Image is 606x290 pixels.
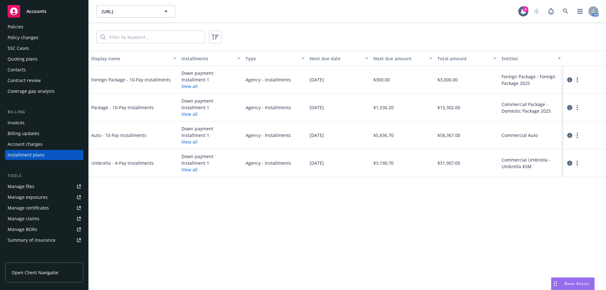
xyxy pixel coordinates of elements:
[5,214,83,224] a: Manage claims
[8,54,38,64] div: Quoting plans
[8,118,25,128] div: Invoices
[5,3,83,20] a: Accounts
[91,104,154,111] div: Package - 10-Pay Installments
[181,125,213,132] div: Down payment
[371,51,435,66] button: Next due amount
[310,55,361,62] div: Next due date
[91,160,154,166] div: Umbrella - 4-Pay Installments
[8,224,37,234] div: Manage BORs
[8,22,23,32] div: Policies
[181,139,198,145] button: View all
[181,111,198,117] button: View all
[5,43,83,53] a: SSC Cases
[502,101,561,114] div: Commercial Package - Domestic Package 2025
[551,277,595,290] button: Nova Assist
[8,128,39,139] div: Billing updates
[181,83,198,90] button: View all
[5,235,83,245] a: Summary of insurance
[181,55,234,62] div: Installments
[5,150,83,160] a: Installment plans
[5,65,83,75] a: Contacts
[545,5,557,18] a: Report a Bug
[502,55,554,62] div: Entities
[179,51,243,66] button: Installments
[246,160,291,166] div: Agency - Installments
[181,166,198,173] button: View all
[5,118,83,128] a: Invoices
[5,54,83,64] a: Quoting plans
[91,76,171,83] div: Foreign Package - 10-Pay Installments
[8,214,39,224] div: Manage claims
[499,51,563,66] button: Entities
[100,34,105,39] svg: Search
[551,278,559,290] div: Drag to move
[246,104,291,111] div: Agency - Installments
[566,132,573,139] a: circleInformation
[437,76,458,83] div: $3,000.00
[5,109,83,115] div: Billing
[502,132,538,139] div: Commercial Auto
[310,76,324,83] div: [DATE]
[5,203,83,213] a: Manage certificates
[246,132,291,139] div: Agency - Installments
[435,51,499,66] button: Total amount
[243,51,307,66] button: Type
[307,51,371,66] button: Next due date
[373,76,390,83] div: $300.00
[5,173,83,179] div: Tools
[566,104,573,111] a: circleInformation
[181,104,213,111] div: Installment 1
[105,31,205,43] input: Filter by keyword...
[502,73,561,86] div: Foreign Package - Foreign Package 2025
[310,160,324,166] div: [DATE]
[8,43,29,53] div: SSC Cases
[8,235,56,245] div: Summary of insurance
[566,159,573,167] a: circleInformation
[373,55,425,62] div: Next due amount
[310,104,324,111] div: [DATE]
[27,9,46,14] span: Accounts
[530,5,543,18] a: Start snowing
[523,6,528,12] div: 2
[573,76,581,84] a: more
[102,8,156,15] span: [URL]
[181,153,213,160] div: Down payment
[8,65,26,75] div: Contacts
[91,132,146,139] div: Auto - 10-Pay Installments
[373,132,394,139] div: $5,836.70
[8,33,39,43] div: Policy changes
[5,75,83,86] a: Contract review
[573,159,581,167] a: more
[246,76,291,83] div: Agency - Installments
[437,55,490,62] div: Total amount
[573,104,581,111] a: more
[310,132,324,139] div: [DATE]
[5,192,83,202] a: Manage exposures
[373,160,394,166] div: $3,190.70
[181,70,213,76] div: Down payment
[5,33,83,43] a: Policy changes
[246,55,298,62] div: Type
[559,5,572,18] a: Search
[8,86,55,96] div: Coverage gap analysis
[564,281,589,286] span: Nova Assist
[573,132,581,139] a: more
[12,269,59,276] span: Open Client Navigator
[8,139,43,149] div: Account charges
[5,86,83,96] a: Coverage gap analysis
[8,192,48,202] div: Manage exposures
[437,104,460,111] div: $15,302.00
[5,22,83,32] a: Policies
[181,160,213,166] div: Installment 1
[89,51,179,66] button: Display name
[91,55,169,62] div: Display name
[8,150,45,160] div: Installment plans
[5,181,83,192] a: Manage files
[8,203,49,213] div: Manage certificates
[8,181,34,192] div: Manage files
[373,104,394,111] div: $1,530.20
[502,157,561,170] div: Commercial Umbrella - Umbrella $5M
